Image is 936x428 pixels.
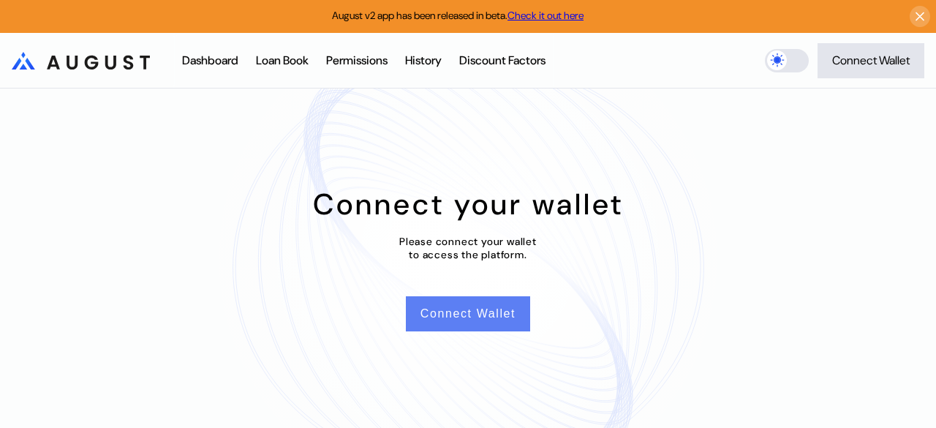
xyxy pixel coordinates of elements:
a: Loan Book [247,34,317,88]
div: Permissions [326,53,388,68]
button: Connect Wallet [818,43,924,78]
div: Connect Wallet [832,53,910,68]
a: History [396,34,450,88]
div: Please connect your wallet to access the platform. [399,235,537,261]
div: Discount Factors [459,53,546,68]
span: August v2 app has been released in beta. [332,9,584,22]
div: History [405,53,442,68]
a: Dashboard [173,34,247,88]
a: Check it out here [507,9,584,22]
div: Connect your wallet [313,185,624,223]
div: Dashboard [182,53,238,68]
div: Loan Book [256,53,309,68]
a: Discount Factors [450,34,554,88]
button: Connect Wallet [406,296,530,331]
a: Permissions [317,34,396,88]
